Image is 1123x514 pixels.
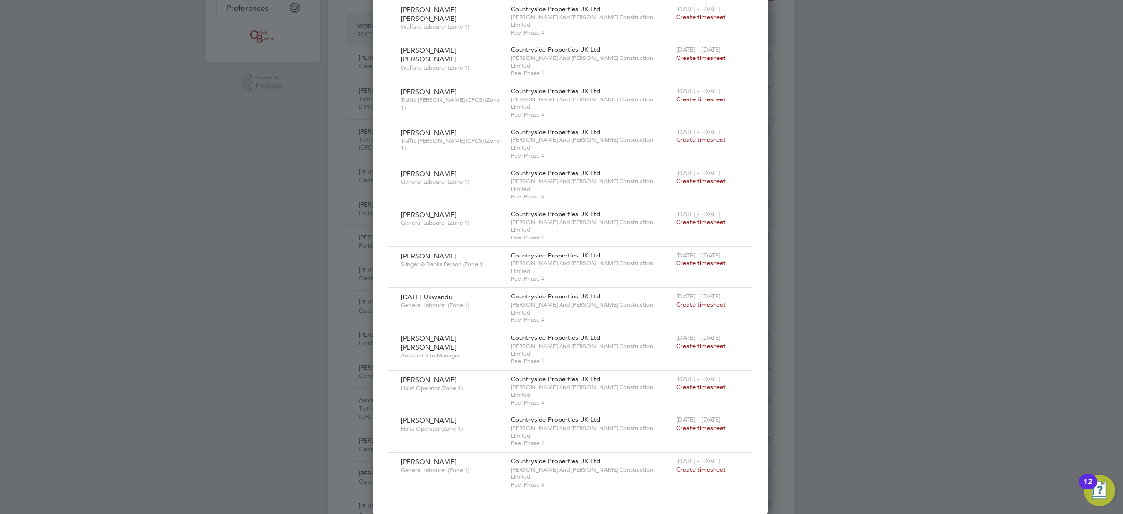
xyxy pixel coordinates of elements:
[511,292,600,300] span: Countryside Properties UK Ltd
[401,96,503,111] span: Traffic [PERSON_NAME] (CPCS) (Zone 1)
[676,259,726,267] span: Create timesheet
[676,383,726,391] span: Create timesheet
[511,399,671,407] span: Peel Phase 4
[1084,475,1115,506] button: Open Resource Center, 12 new notifications
[401,384,503,392] span: Hoist Operator (Zone 1)
[511,316,671,324] span: Peel Phase 4
[511,178,671,193] span: [PERSON_NAME] And [PERSON_NAME] Construction Limited
[676,177,726,185] span: Create timesheet
[511,301,671,316] span: [PERSON_NAME] And [PERSON_NAME] Construction Limited
[676,128,721,136] span: [DATE] - [DATE]
[511,54,671,69] span: [PERSON_NAME] And [PERSON_NAME] Construction Limited
[401,219,503,227] span: General Labourer (Zone 1)
[676,424,726,432] span: Create timesheet
[401,87,457,96] span: [PERSON_NAME]
[401,178,503,186] span: General Labourer (Zone 1)
[676,465,726,474] span: Create timesheet
[676,54,726,62] span: Create timesheet
[511,375,600,383] span: Countryside Properties UK Ltd
[401,23,503,31] span: Welfare Labourer (Zone 1)
[511,193,671,200] span: Peel Phase 4
[511,457,600,465] span: Countryside Properties UK Ltd
[676,251,721,259] span: [DATE] - [DATE]
[401,416,457,425] span: [PERSON_NAME]
[511,424,671,439] span: [PERSON_NAME] And [PERSON_NAME] Construction Limited
[401,252,457,260] span: [PERSON_NAME]
[676,169,721,177] span: [DATE] - [DATE]
[676,300,726,309] span: Create timesheet
[401,352,503,359] span: Assistant Site Manager
[511,259,671,275] span: [PERSON_NAME] And [PERSON_NAME] Construction Limited
[401,457,457,466] span: [PERSON_NAME]
[511,218,671,234] span: [PERSON_NAME] And [PERSON_NAME] Construction Limited
[511,152,671,159] span: Peel Phase 4
[511,439,671,447] span: Peel Phase 4
[676,457,721,465] span: [DATE] - [DATE]
[511,275,671,283] span: Peel Phase 4
[676,13,726,21] span: Create timesheet
[511,342,671,357] span: [PERSON_NAME] And [PERSON_NAME] Construction Limited
[401,137,503,152] span: Traffic [PERSON_NAME] (CPCS) (Zone 1)
[676,95,726,103] span: Create timesheet
[401,425,503,433] span: Hoist Operator (Zone 1)
[511,169,600,177] span: Countryside Properties UK Ltd
[401,5,457,23] span: [PERSON_NAME] [PERSON_NAME]
[401,128,457,137] span: [PERSON_NAME]
[676,136,726,144] span: Create timesheet
[511,45,600,54] span: Countryside Properties UK Ltd
[511,96,671,111] span: [PERSON_NAME] And [PERSON_NAME] Construction Limited
[401,301,503,309] span: General Labourer (Zone 1)
[511,13,671,28] span: [PERSON_NAME] And [PERSON_NAME] Construction Limited
[401,293,453,301] span: [DATE] Ukwandu
[401,376,457,384] span: [PERSON_NAME]
[676,375,721,383] span: [DATE] - [DATE]
[401,260,503,268] span: Slinger & Banks Person (Zone 1)
[676,334,721,342] span: [DATE] - [DATE]
[401,46,457,63] span: [PERSON_NAME] [PERSON_NAME]
[511,29,671,37] span: Peel Phase 4
[511,415,600,424] span: Countryside Properties UK Ltd
[676,87,721,95] span: [DATE] - [DATE]
[676,415,721,424] span: [DATE] - [DATE]
[511,234,671,241] span: Peel Phase 4
[676,5,721,13] span: [DATE] - [DATE]
[511,466,671,481] span: [PERSON_NAME] And [PERSON_NAME] Construction Limited
[676,210,721,218] span: [DATE] - [DATE]
[676,342,726,350] span: Create timesheet
[511,128,600,136] span: Countryside Properties UK Ltd
[511,481,671,489] span: Peel Phase 4
[511,383,671,398] span: [PERSON_NAME] And [PERSON_NAME] Construction Limited
[401,334,457,352] span: [PERSON_NAME] [PERSON_NAME]
[511,210,600,218] span: Countryside Properties UK Ltd
[511,69,671,77] span: Peel Phase 4
[511,111,671,119] span: Peel Phase 4
[511,334,600,342] span: Countryside Properties UK Ltd
[676,45,721,54] span: [DATE] - [DATE]
[401,64,503,72] span: Welfare Labourer (Zone 1)
[676,218,726,226] span: Create timesheet
[401,169,457,178] span: [PERSON_NAME]
[401,466,503,474] span: General Labourer (Zone 1)
[511,357,671,365] span: Peel Phase 4
[401,210,457,219] span: [PERSON_NAME]
[511,5,600,13] span: Countryside Properties UK Ltd
[511,87,600,95] span: Countryside Properties UK Ltd
[511,251,600,259] span: Countryside Properties UK Ltd
[511,136,671,151] span: [PERSON_NAME] And [PERSON_NAME] Construction Limited
[1084,482,1092,494] div: 12
[676,292,721,300] span: [DATE] - [DATE]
